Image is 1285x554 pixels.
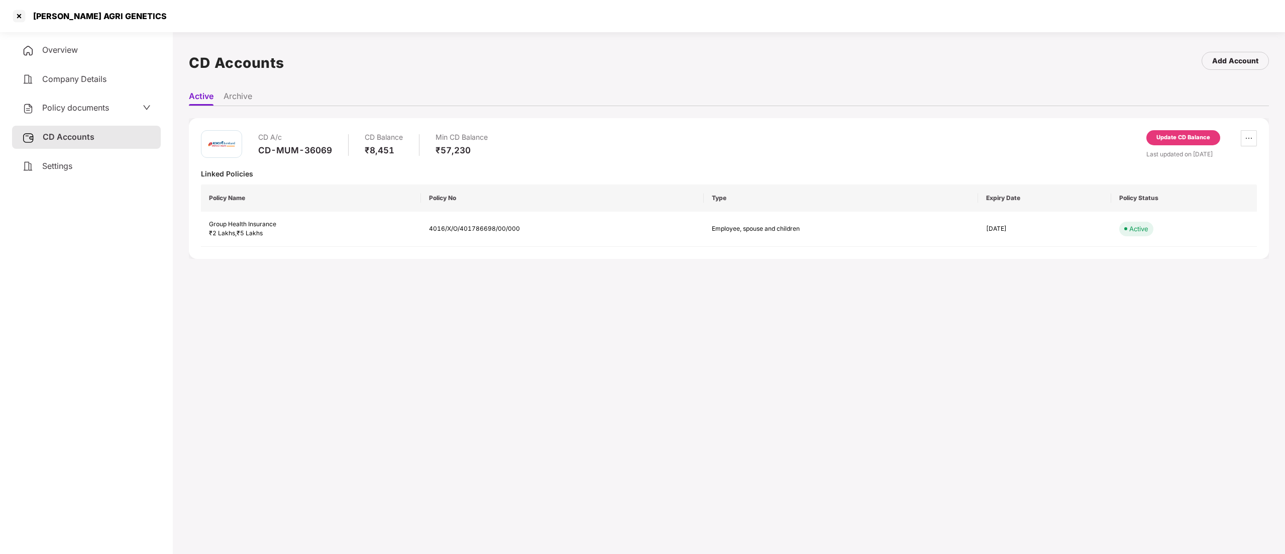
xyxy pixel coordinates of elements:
div: Linked Policies [201,169,1257,178]
th: Expiry Date [978,184,1111,212]
div: CD A/c [258,130,332,145]
span: ₹5 Lakhs [237,229,263,237]
img: svg+xml;base64,PHN2ZyB3aWR0aD0iMjUiIGhlaWdodD0iMjQiIHZpZXdCb3g9IjAgMCAyNSAyNCIgZmlsbD0ibm9uZSIgeG... [22,132,35,144]
div: Update CD Balance [1156,133,1210,142]
div: CD Balance [365,130,403,145]
td: 4016/X/O/401786698/00/000 [421,212,703,247]
div: Min CD Balance [436,130,488,145]
span: Company Details [42,74,106,84]
div: Last updated on [DATE] [1146,149,1257,159]
span: Policy documents [42,103,109,113]
span: ₹2 Lakhs , [209,229,237,237]
div: [PERSON_NAME] AGRI GENETICS [27,11,167,21]
img: svg+xml;base64,PHN2ZyB4bWxucz0iaHR0cDovL3d3dy53My5vcmcvMjAwMC9zdmciIHdpZHRoPSIyNCIgaGVpZ2h0PSIyNC... [22,160,34,172]
span: Overview [42,45,78,55]
th: Policy Name [201,184,421,212]
li: Active [189,91,213,106]
span: CD Accounts [43,132,94,142]
span: Settings [42,161,72,171]
div: CD-MUM-36069 [258,145,332,156]
button: ellipsis [1241,130,1257,146]
th: Type [704,184,979,212]
h1: CD Accounts [189,52,284,74]
img: svg+xml;base64,PHN2ZyB4bWxucz0iaHR0cDovL3d3dy53My5vcmcvMjAwMC9zdmciIHdpZHRoPSIyNCIgaGVpZ2h0PSIyNC... [22,73,34,85]
div: ₹8,451 [365,145,403,156]
img: svg+xml;base64,PHN2ZyB4bWxucz0iaHR0cDovL3d3dy53My5vcmcvMjAwMC9zdmciIHdpZHRoPSIyNCIgaGVpZ2h0PSIyNC... [22,45,34,57]
div: Add Account [1212,55,1258,66]
span: ellipsis [1241,134,1256,142]
li: Archive [224,91,252,106]
div: Group Health Insurance [209,220,413,229]
img: svg+xml;base64,PHN2ZyB4bWxucz0iaHR0cDovL3d3dy53My5vcmcvMjAwMC9zdmciIHdpZHRoPSIyNCIgaGVpZ2h0PSIyNC... [22,103,34,115]
img: icici.png [206,139,237,149]
div: Active [1129,224,1148,234]
div: Employee, spouse and children [712,224,822,234]
td: [DATE] [978,212,1111,247]
th: Policy No [421,184,703,212]
div: ₹57,230 [436,145,488,156]
th: Policy Status [1111,184,1257,212]
span: down [143,104,151,112]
